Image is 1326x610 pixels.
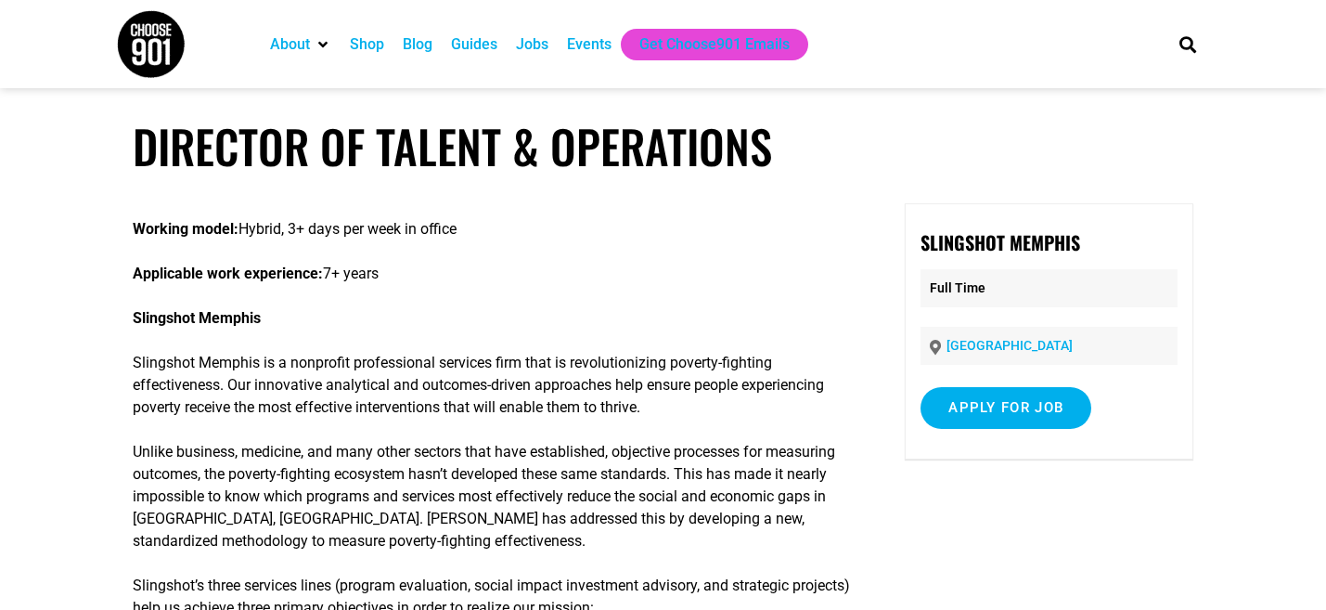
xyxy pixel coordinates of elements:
[639,33,790,56] a: Get Choose901 Emails
[270,33,310,56] a: About
[350,33,384,56] a: Shop
[133,220,238,238] strong: Working model:
[261,29,341,60] div: About
[133,441,852,552] p: Unlike business, medicine, and many other sectors that have established, objective processes for ...
[133,309,261,327] strong: Slingshot Memphis
[133,352,852,419] p: Slingshot Memphis is a nonprofit professional services firm that is revolutionizing poverty-fight...
[133,263,852,285] p: 7+ years
[1172,29,1203,59] div: Search
[403,33,432,56] a: Blog
[920,269,1178,307] p: Full Time
[133,218,852,240] p: Hybrid, 3+ days per week in office
[261,29,1148,60] nav: Main nav
[920,387,1091,429] input: Apply for job
[516,33,548,56] a: Jobs
[451,33,497,56] a: Guides
[133,119,1193,174] h1: Director of Talent & Operations
[920,228,1080,256] strong: Slingshot Memphis
[567,33,612,56] a: Events
[946,338,1073,353] a: [GEOGRAPHIC_DATA]
[133,265,323,282] strong: Applicable work experience:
